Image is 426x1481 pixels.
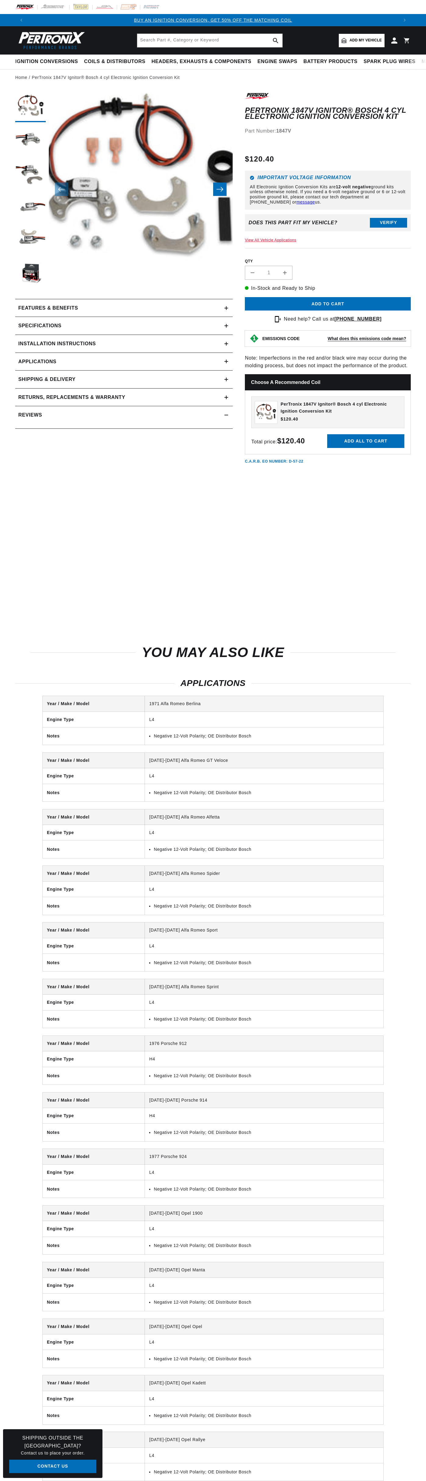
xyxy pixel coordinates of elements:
summary: Returns, Replacements & Warranty [15,389,233,406]
li: Negative 12-Volt Polarity; OE Distributor Bosch [154,1129,379,1136]
span: Applications [18,358,56,366]
td: [DATE]-[DATE] Alfa Romeo GT Veloce [145,753,383,768]
strong: [PHONE_NUMBER] [334,316,381,321]
li: Negative 12-Volt Polarity; OE Distributor Bosch [154,1355,379,1362]
h1: PerTronix 1847V Ignitor® Bosch 4 cyl Electronic Ignition Conversion Kit [245,107,411,120]
div: Part Number: [245,127,411,135]
th: Year / Make / Model [43,1036,145,1051]
button: Load image 1 in gallery view [15,92,46,122]
td: [DATE]-[DATE] Alfa Romeo Sprint [145,979,383,995]
button: Add to cart [245,297,411,311]
summary: Engine Swaps [254,55,300,69]
p: C.A.R.B. EO Number: D-57-22 [245,459,303,464]
td: L4 [145,1391,383,1406]
strong: 1847V [276,128,291,133]
button: Load image 2 in gallery view [15,125,46,156]
p: All Electronic Ignition Conversion Kits are ground kits unless otherwise noted. If you need a 6-v... [250,184,406,205]
a: Contact Us [9,1460,96,1473]
th: Engine Type [43,938,145,954]
media-gallery: Gallery Viewer [15,92,233,287]
div: 1 of 3 [27,17,399,23]
th: Engine Type [43,768,145,784]
img: Emissions code [249,334,259,343]
td: [DATE]-[DATE] Alfa Romeo Spider [145,866,383,881]
th: Engine Type [43,1164,145,1180]
td: 1971 Alfa Romeo Berlina [145,696,383,712]
li: Negative 12-Volt Polarity; OE Distributor Bosch [154,1072,379,1079]
th: Year / Make / Model [43,1092,145,1108]
td: L4 [145,881,383,897]
summary: Ignition Conversions [15,55,81,69]
th: Year / Make / Model [43,1149,145,1164]
th: Engine Type [43,881,145,897]
span: Ignition Conversions [15,59,78,65]
td: H4 [145,1108,383,1123]
summary: Coils & Distributors [81,55,149,69]
strong: What does this emissions code mean? [328,336,406,341]
li: Negative 12-Volt Polarity; OE Distributor Bosch [154,1412,379,1419]
td: [DATE]-[DATE] Opel Manta [145,1262,383,1278]
p: In-Stock and Ready to Ship [245,284,411,292]
th: Notes [43,784,145,801]
td: [DATE]-[DATE] Opel Kadett [145,1375,383,1391]
summary: Reviews [15,406,233,424]
button: Load image 3 in gallery view [15,159,46,189]
h3: Shipping Outside the [GEOGRAPHIC_DATA]? [9,1434,96,1450]
summary: Features & Benefits [15,299,233,317]
a: PerTronix 1847V Ignitor® Bosch 4 cyl Electronic Ignition Conversion Kit [32,74,180,81]
td: [DATE]-[DATE] Opel Opel [145,1319,383,1334]
h2: Choose a Recommended Coil [245,374,411,390]
th: Notes [43,1124,145,1141]
td: L4 [145,1447,383,1463]
th: Year / Make / Model [43,753,145,768]
li: Negative 12-Volt Polarity; OE Distributor Bosch [154,733,379,739]
th: Year / Make / Model [43,866,145,881]
summary: Spark Plug Wires [360,55,418,69]
li: Negative 12-Volt Polarity; OE Distributor Bosch [154,1016,379,1022]
button: Load image 4 in gallery view [15,192,46,223]
button: Verify [370,218,407,228]
li: Negative 12-Volt Polarity; OE Distributor Bosch [154,903,379,909]
td: L4 [145,825,383,840]
td: L4 [145,1334,383,1350]
th: Engine Type [43,825,145,840]
span: Add my vehicle [349,37,382,43]
button: Add all to cart [327,434,404,448]
th: Engine Type [43,1108,145,1123]
div: Does This part fit My vehicle? [249,220,337,226]
li: Negative 12-Volt Polarity; OE Distributor Bosch [154,1242,379,1249]
td: [DATE]-[DATE] Opel 1900 [145,1206,383,1221]
th: Year / Make / Model [43,696,145,712]
span: Coils & Distributors [84,59,145,65]
th: Engine Type [43,1334,145,1350]
h6: Important Voltage Information [250,176,406,180]
th: Notes [43,954,145,971]
td: L4 [145,1278,383,1293]
td: [DATE]-[DATE] Alfa Romeo Sport [145,922,383,938]
span: Engine Swaps [257,59,297,65]
a: BUY AN IGNITION CONVERSION, GET 50% OFF THE MATCHING COIL [134,18,292,23]
th: Engine Type [43,995,145,1010]
th: Year / Make / Model [43,979,145,995]
td: L4 [145,1164,383,1180]
strong: $120.40 [277,437,305,445]
li: Negative 12-Volt Polarity; OE Distributor Bosch [154,846,379,853]
p: Need help? Call us at [284,315,382,323]
td: L4 [145,995,383,1010]
th: Year / Make / Model [43,1262,145,1278]
th: Year / Make / Model [43,1206,145,1221]
summary: Installation instructions [15,335,233,353]
td: [DATE]-[DATE] Opel Rallye [145,1432,383,1447]
th: Engine Type [43,1391,145,1406]
th: Notes [43,1350,145,1368]
div: Note: Imperfections in the red and/or black wire may occur during the molding process, but does n... [245,92,411,464]
input: Search Part #, Category or Keyword [137,34,282,47]
a: message [296,200,315,204]
img: Pertronix [15,30,85,51]
th: Notes [43,897,145,915]
th: Notes [43,1407,145,1424]
th: Notes [43,1237,145,1254]
td: L4 [145,712,383,727]
li: Negative 12-Volt Polarity; OE Distributor Bosch [154,959,379,966]
summary: Specifications [15,317,233,335]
